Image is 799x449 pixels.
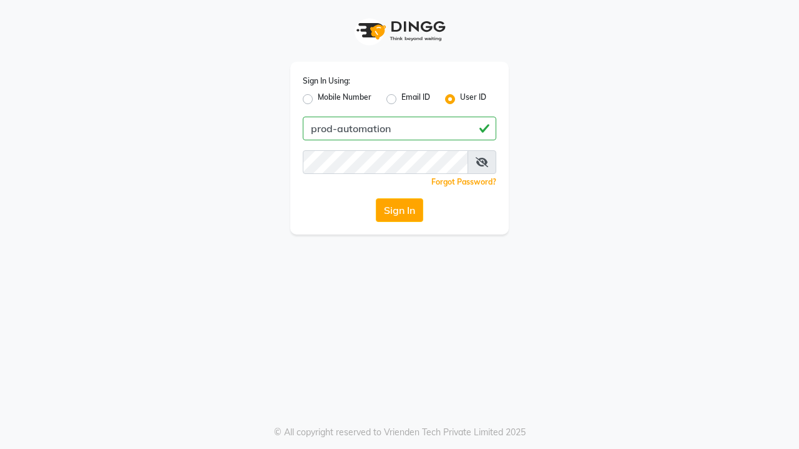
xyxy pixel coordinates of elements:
[303,117,496,140] input: Username
[318,92,371,107] label: Mobile Number
[303,150,468,174] input: Username
[376,198,423,222] button: Sign In
[303,75,350,87] label: Sign In Using:
[350,12,449,49] img: logo1.svg
[460,92,486,107] label: User ID
[401,92,430,107] label: Email ID
[431,177,496,186] a: Forgot Password?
